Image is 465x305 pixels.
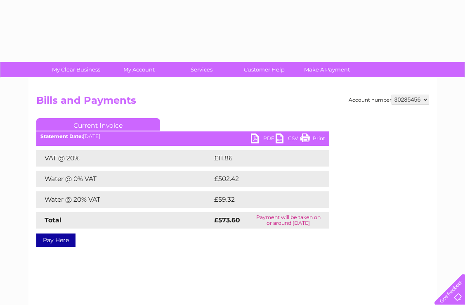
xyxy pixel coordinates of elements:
[105,62,173,77] a: My Account
[36,234,76,247] a: Pay Here
[251,133,276,145] a: PDF
[42,62,110,77] a: My Clear Business
[36,95,429,110] h2: Bills and Payments
[36,150,212,167] td: VAT @ 20%
[212,150,311,167] td: £11.86
[230,62,298,77] a: Customer Help
[36,133,329,139] div: [DATE]
[45,216,61,224] strong: Total
[293,62,361,77] a: Make A Payment
[36,171,212,187] td: Water @ 0% VAT
[40,133,83,139] b: Statement Date:
[276,133,300,145] a: CSV
[248,212,329,229] td: Payment will be taken on or around [DATE]
[349,95,429,105] div: Account number
[214,216,240,224] strong: £573.60
[168,62,236,77] a: Services
[36,118,160,131] a: Current Invoice
[36,191,212,208] td: Water @ 20% VAT
[212,191,312,208] td: £59.32
[300,133,325,145] a: Print
[212,171,315,187] td: £502.42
